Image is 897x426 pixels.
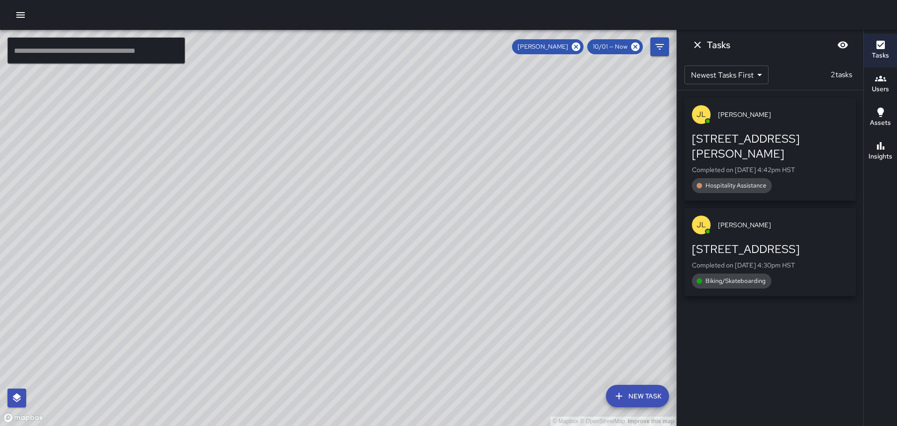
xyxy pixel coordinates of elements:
[700,181,772,190] span: Hospitality Assistance
[512,42,574,51] span: [PERSON_NAME]
[864,67,897,101] button: Users
[692,131,848,161] div: [STREET_ADDRESS][PERSON_NAME]
[864,34,897,67] button: Tasks
[606,385,669,407] button: New Task
[587,42,633,51] span: 10/01 — Now
[869,152,892,162] h6: Insights
[718,110,848,119] span: [PERSON_NAME]
[718,220,848,230] span: [PERSON_NAME]
[692,165,848,174] p: Completed on [DATE] 4:42pm HST
[872,51,889,61] h6: Tasks
[864,101,897,135] button: Assets
[870,118,891,128] h6: Assets
[700,276,771,286] span: Biking/Skateboarding
[697,219,706,231] p: JL
[827,69,856,80] p: 2 tasks
[684,65,769,84] div: Newest Tasks First
[692,242,848,257] div: [STREET_ADDRESS]
[864,135,897,168] button: Insights
[688,36,707,54] button: Dismiss
[684,98,856,201] button: JL[PERSON_NAME][STREET_ADDRESS][PERSON_NAME]Completed on [DATE] 4:42pm HSTHospitality Assistance
[692,260,848,270] p: Completed on [DATE] 4:30pm HST
[650,37,669,56] button: Filters
[833,36,852,54] button: Blur
[587,39,643,54] div: 10/01 — Now
[707,37,730,52] h6: Tasks
[872,84,889,94] h6: Users
[684,208,856,296] button: JL[PERSON_NAME][STREET_ADDRESS]Completed on [DATE] 4:30pm HSTBiking/Skateboarding
[697,109,706,120] p: JL
[512,39,584,54] div: [PERSON_NAME]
